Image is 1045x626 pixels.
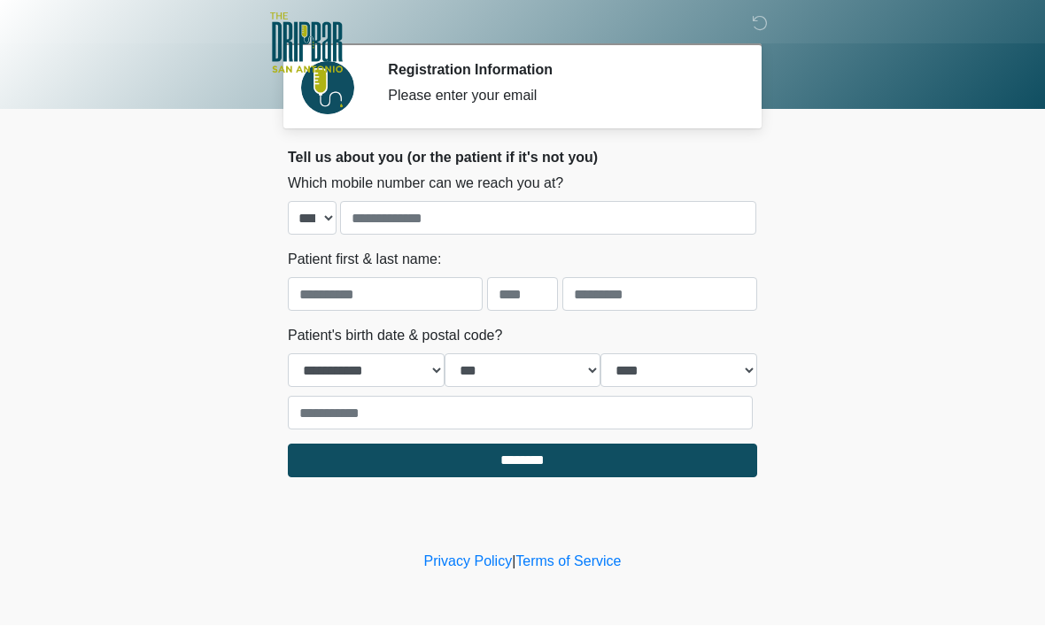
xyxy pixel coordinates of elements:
a: | [512,554,515,569]
a: Privacy Policy [424,554,513,569]
label: Patient's birth date & postal code? [288,326,502,347]
label: Patient first & last name: [288,250,441,271]
a: Terms of Service [515,554,621,569]
div: Please enter your email [388,86,731,107]
label: Which mobile number can we reach you at? [288,174,563,195]
img: The DRIPBaR - San Antonio Fossil Creek Logo [270,13,343,75]
h2: Tell us about you (or the patient if it's not you) [288,150,757,166]
img: Agent Avatar [301,62,354,115]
